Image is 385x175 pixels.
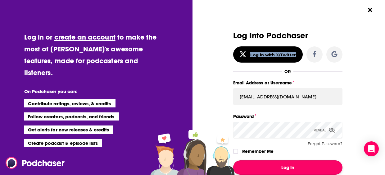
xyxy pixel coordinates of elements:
div: Open Intercom Messenger [364,141,379,156]
input: Email Address or Username [233,88,342,105]
a: create an account [54,33,115,41]
img: Podchaser - Follow, Share and Rate Podcasts [6,157,65,169]
a: Podchaser - Follow, Share and Rate Podcasts [6,157,60,169]
label: Password [233,112,342,121]
div: Log in with X/Twitter [250,52,296,57]
li: Follow creators, podcasts, and friends [24,112,119,121]
div: Reveal [314,122,335,139]
li: Contribute ratings, reviews, & credits [24,99,115,107]
button: Log in with X/Twitter [233,46,303,63]
div: OR [284,69,291,74]
li: Get alerts for new releases & credits [24,125,113,134]
li: On Podchaser you can: [24,88,148,94]
button: Forgot Password? [308,142,342,146]
h3: Log Into Podchaser [233,31,342,40]
li: Create podcast & episode lists [24,139,102,147]
button: Close Button [364,4,376,16]
button: Log In [233,160,342,175]
label: Email Address or Username [233,79,342,87]
label: Remember Me [242,147,274,155]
